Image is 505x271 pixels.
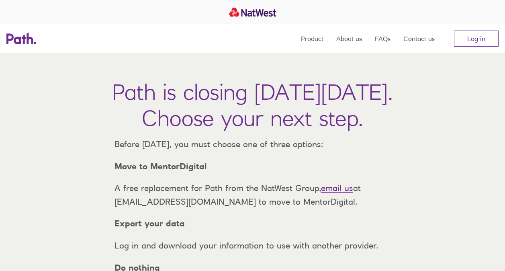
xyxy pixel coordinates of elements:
[336,24,362,53] a: About us
[114,161,207,171] strong: Move to MentorDigital
[301,24,323,53] a: Product
[403,24,435,53] a: Contact us
[112,79,393,131] h1: Path is closing [DATE][DATE]. Choose your next step.
[108,239,397,253] p: Log in and download your information to use with another provider.
[114,218,185,228] strong: Export your data
[375,24,391,53] a: FAQs
[321,183,353,193] a: email us
[108,181,397,208] p: A free replacement for Path from the NatWest Group, at [EMAIL_ADDRESS][DOMAIN_NAME] to move to Me...
[108,138,397,151] p: Before [DATE], you must choose one of three options:
[454,31,499,47] a: Log in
